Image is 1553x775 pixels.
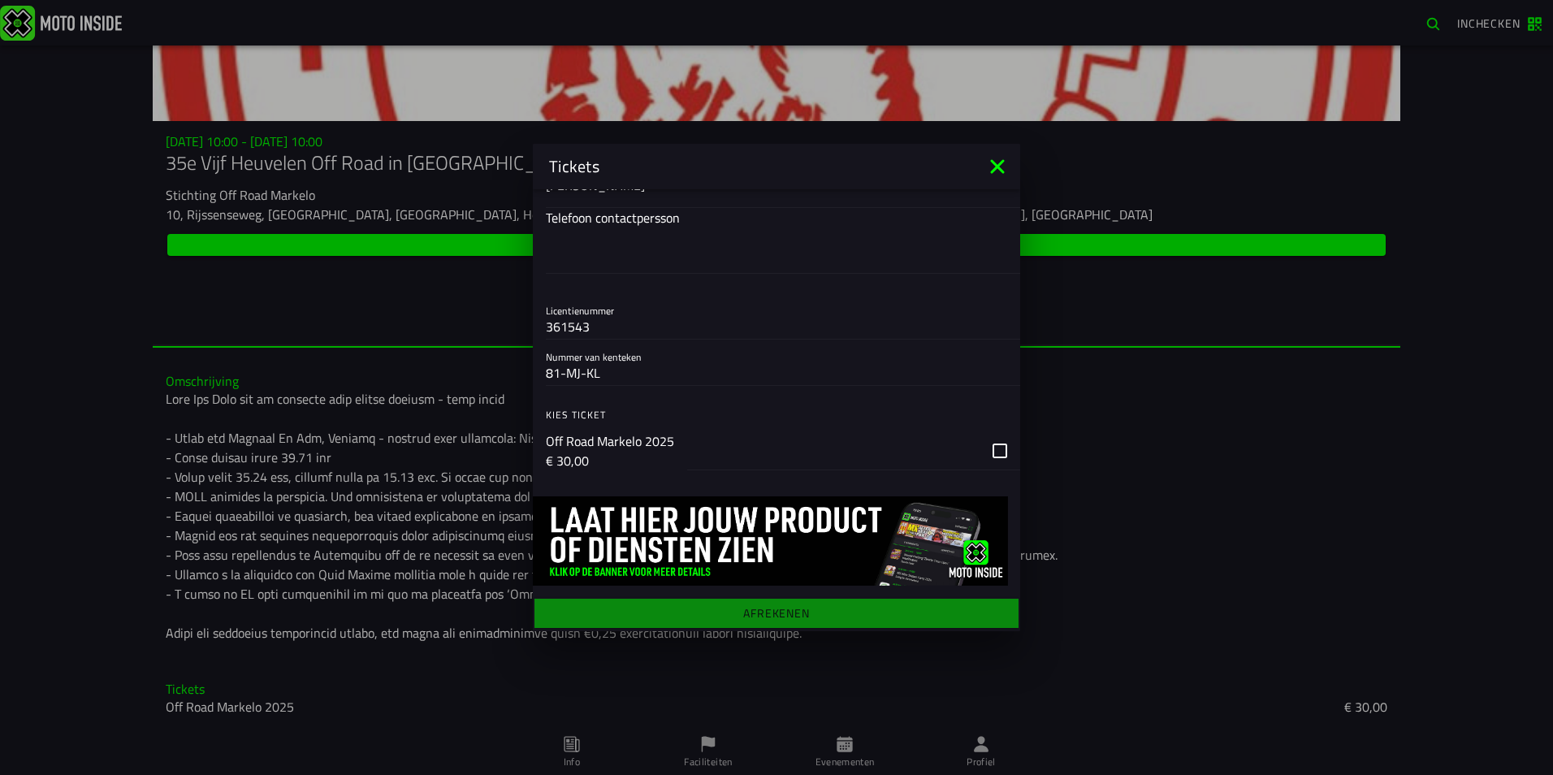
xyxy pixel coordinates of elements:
input: Licentienummer [546,317,1007,336]
p: € 30,00 [546,451,674,470]
ion-label: Kies ticket [546,408,1020,422]
img: 0moMHOOY3raU3U3gHW5KpNDKZy0idSAADlCDDHtX.jpg [533,496,1008,586]
ion-input: Telefoon contactpersson [546,208,1007,273]
p: Off Road Markelo 2025 [546,431,674,451]
input: Nummer van kenteken [546,363,1007,383]
ion-title: Tickets [533,154,984,179]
